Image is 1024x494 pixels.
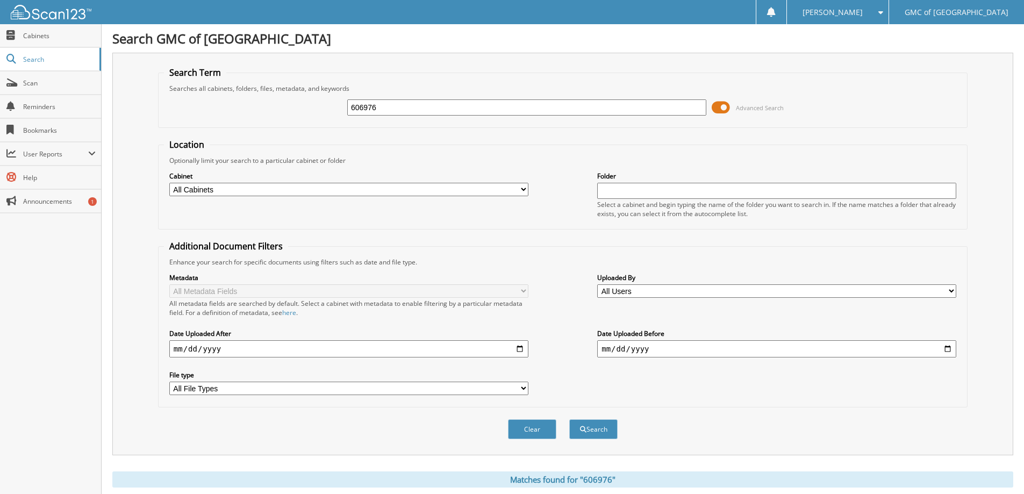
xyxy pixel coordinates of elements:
[164,257,962,267] div: Enhance your search for specific documents using filters such as date and file type.
[23,31,96,40] span: Cabinets
[169,273,528,282] label: Metadata
[597,171,956,181] label: Folder
[23,78,96,88] span: Scan
[736,104,784,112] span: Advanced Search
[169,340,528,357] input: start
[597,340,956,357] input: end
[23,126,96,135] span: Bookmarks
[169,329,528,338] label: Date Uploaded After
[169,370,528,380] label: File type
[88,197,97,206] div: 1
[23,149,88,159] span: User Reports
[23,55,94,64] span: Search
[112,471,1013,488] div: Matches found for "606976"
[164,67,226,78] legend: Search Term
[23,102,96,111] span: Reminders
[169,171,528,181] label: Cabinet
[597,273,956,282] label: Uploaded By
[164,139,210,151] legend: Location
[169,299,528,317] div: All metadata fields are searched by default. Select a cabinet with metadata to enable filtering b...
[11,5,91,19] img: scan123-logo-white.svg
[164,240,288,252] legend: Additional Document Filters
[112,30,1013,47] h1: Search GMC of [GEOGRAPHIC_DATA]
[597,329,956,338] label: Date Uploaded Before
[905,9,1008,16] span: GMC of [GEOGRAPHIC_DATA]
[569,419,618,439] button: Search
[508,419,556,439] button: Clear
[803,9,863,16] span: [PERSON_NAME]
[23,197,96,206] span: Announcements
[282,308,296,317] a: here
[597,200,956,218] div: Select a cabinet and begin typing the name of the folder you want to search in. If the name match...
[164,84,962,93] div: Searches all cabinets, folders, files, metadata, and keywords
[164,156,962,165] div: Optionally limit your search to a particular cabinet or folder
[23,173,96,182] span: Help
